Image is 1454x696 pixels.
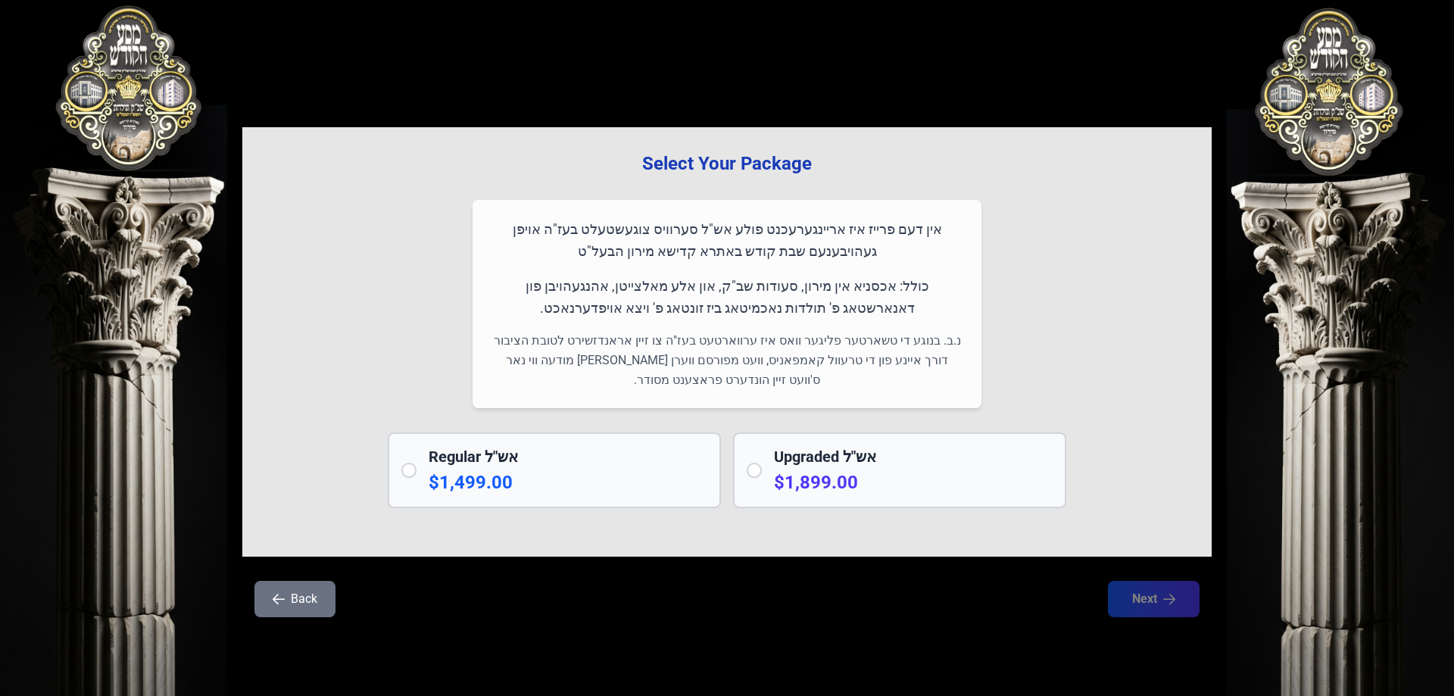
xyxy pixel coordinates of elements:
[254,581,335,617] button: Back
[774,470,1053,495] p: $1,899.00
[267,151,1187,176] h3: Select Your Package
[491,218,963,263] p: אין דעם פרייז איז אריינגערעכנט פולע אש"ל סערוויס צוגעשטעלט בעז"ה אויפן געהויבענעם שבת קודש באתרא ...
[491,275,963,320] p: כולל: אכסניא אין מירון, סעודות שב"ק, און אלע מאלצייטן, אהנגעהויבן פון דאנארשטאג פ' תולדות נאכמיטא...
[1108,581,1200,617] button: Next
[491,331,963,390] p: נ.ב. בנוגע די טשארטער פליגער וואס איז ערווארטעט בעז"ה צו זיין אראנדזשירט לטובת הציבור דורך איינע ...
[774,446,1053,467] h2: Upgraded אש"ל
[429,470,707,495] p: $1,499.00
[429,446,707,467] h2: Regular אש"ל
